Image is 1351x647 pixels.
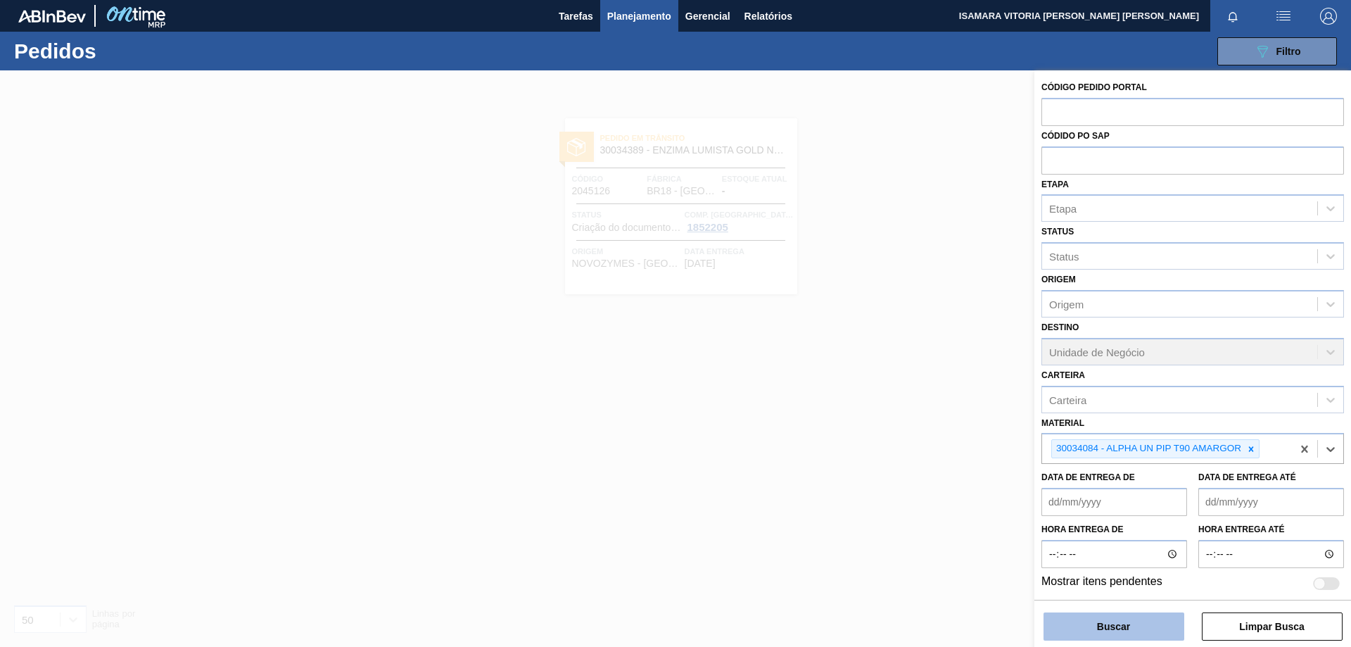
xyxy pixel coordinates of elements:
img: TNhmsLtSVTkK8tSr43FrP2fwEKptu5GPRR3wAAAABJRU5ErkJggg== [18,10,86,23]
label: Destino [1041,322,1079,332]
div: 30034084 - ALPHA UN PIP T90 AMARGOR [1052,440,1243,458]
label: Etapa [1041,180,1069,189]
div: Status [1049,251,1079,263]
span: Tarefas [559,8,593,25]
label: Data de Entrega de [1041,472,1135,482]
button: Notificações [1210,6,1255,26]
div: Etapa [1049,203,1077,215]
label: Data de Entrega até [1198,472,1296,482]
button: Filtro [1217,37,1337,65]
div: Carteira [1049,394,1086,406]
span: Gerencial [685,8,730,25]
span: Relatórios [744,8,792,25]
span: Planejamento [607,8,671,25]
input: dd/mm/yyyy [1198,488,1344,516]
span: Filtro [1276,46,1301,57]
label: Hora entrega de [1041,520,1187,540]
label: Hora entrega até [1198,520,1344,540]
label: Códido PO SAP [1041,131,1110,141]
label: Status [1041,227,1074,237]
label: Carteira [1041,370,1085,380]
label: Mostrar itens pendentes [1041,575,1162,592]
label: Código Pedido Portal [1041,82,1147,92]
input: dd/mm/yyyy [1041,488,1187,516]
h1: Pedidos [14,43,224,59]
div: Origem [1049,298,1084,310]
label: Origem [1041,275,1076,284]
label: Material [1041,418,1084,428]
img: userActions [1275,8,1292,25]
img: Logout [1320,8,1337,25]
